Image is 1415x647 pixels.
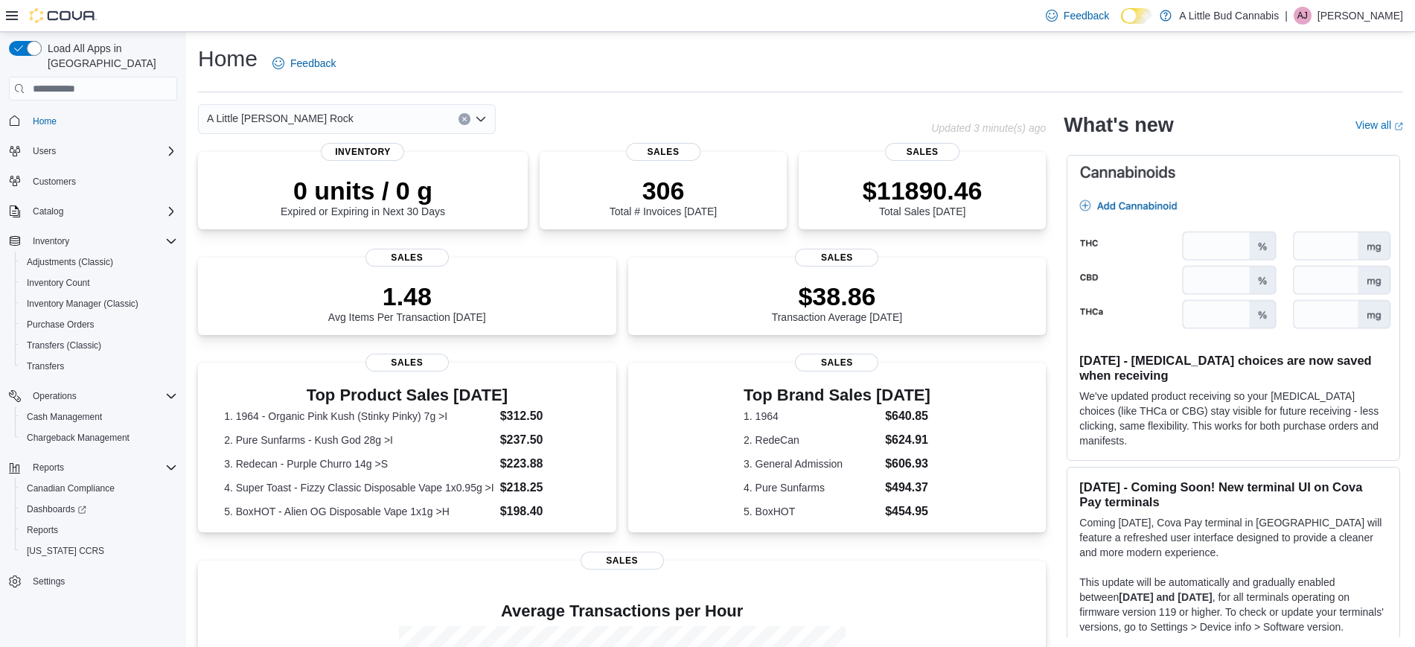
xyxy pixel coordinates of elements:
[224,433,494,447] dt: 2. Pure Sunfarms - Kush God 28g >I
[931,122,1046,134] p: Updated 3 minute(s) ago
[27,111,177,130] span: Home
[21,253,119,271] a: Adjustments (Classic)
[795,354,878,372] span: Sales
[15,499,183,520] a: Dashboards
[224,409,494,424] dt: 1. 1964 - Organic Pink Kush (Stinky Pinky) 7g >I
[224,480,494,495] dt: 4. Super Toast - Fizzy Classic Disposable Vape 1x0.95g >I
[27,459,70,477] button: Reports
[772,281,903,311] p: $38.86
[1294,7,1312,25] div: Amanda Joselin
[27,203,177,220] span: Catalog
[27,572,177,590] span: Settings
[27,319,95,331] span: Purchase Orders
[21,408,177,426] span: Cash Management
[1079,515,1387,560] p: Coming [DATE], Cova Pay terminal in [GEOGRAPHIC_DATA] will feature a refreshed user interface des...
[610,176,717,217] div: Total # Invoices [DATE]
[328,281,486,323] div: Avg Items Per Transaction [DATE]
[198,44,258,74] h1: Home
[33,176,76,188] span: Customers
[27,524,58,536] span: Reports
[33,145,56,157] span: Users
[21,521,64,539] a: Reports
[281,176,445,217] div: Expired or Expiring in Next 30 Days
[1121,8,1152,24] input: Dark Mode
[27,387,177,405] span: Operations
[21,316,100,334] a: Purchase Orders
[744,386,930,404] h3: Top Brand Sales [DATE]
[15,293,183,314] button: Inventory Manager (Classic)
[885,479,930,497] dd: $494.37
[500,503,590,520] dd: $198.40
[21,357,70,375] a: Transfers
[21,500,177,518] span: Dashboards
[27,360,64,372] span: Transfers
[21,295,144,313] a: Inventory Manager (Classic)
[15,252,183,272] button: Adjustments (Classic)
[885,455,930,473] dd: $606.93
[21,429,177,447] span: Chargeback Management
[885,503,930,520] dd: $454.95
[27,203,69,220] button: Catalog
[3,201,183,222] button: Catalog
[21,337,107,354] a: Transfers (Classic)
[27,256,113,268] span: Adjustments (Classic)
[15,427,183,448] button: Chargeback Management
[1079,575,1387,634] p: This update will be automatically and gradually enabled between , for all terminals operating on ...
[795,249,878,267] span: Sales
[207,109,354,127] span: A Little [PERSON_NAME] Rock
[3,109,183,131] button: Home
[500,479,590,497] dd: $218.25
[1121,24,1122,25] span: Dark Mode
[1119,591,1212,603] strong: [DATE] and [DATE]
[15,520,183,541] button: Reports
[1179,7,1279,25] p: A Little Bud Cannabis
[3,141,183,162] button: Users
[365,354,449,372] span: Sales
[224,504,494,519] dt: 5. BoxHOT - Alien OG Disposable Vape 1x1g >H
[33,576,65,587] span: Settings
[224,386,590,404] h3: Top Product Sales [DATE]
[21,274,96,292] a: Inventory Count
[15,356,183,377] button: Transfers
[210,602,1034,620] h4: Average Transactions per Hour
[3,386,183,407] button: Operations
[500,407,590,425] dd: $312.50
[281,176,445,205] p: 0 units / 0 g
[1079,389,1387,448] p: We've updated product receiving so your [MEDICAL_DATA] choices (like THCa or CBG) stay visible fo...
[626,143,700,161] span: Sales
[610,176,717,205] p: 306
[33,390,77,402] span: Operations
[15,314,183,335] button: Purchase Orders
[772,281,903,323] div: Transaction Average [DATE]
[27,142,177,160] span: Users
[27,298,138,310] span: Inventory Manager (Classic)
[885,431,930,449] dd: $624.91
[1079,479,1387,509] h3: [DATE] - Coming Soon! New terminal UI on Cova Pay terminals
[328,281,486,311] p: 1.48
[1064,8,1109,23] span: Feedback
[21,479,177,497] span: Canadian Compliance
[224,456,494,471] dt: 3. Redecan - Purple Churro 14g >S
[15,407,183,427] button: Cash Management
[744,433,879,447] dt: 2. RedeCan
[33,115,57,127] span: Home
[1317,7,1403,25] p: [PERSON_NAME]
[3,231,183,252] button: Inventory
[27,142,62,160] button: Users
[744,456,879,471] dt: 3. General Admission
[500,455,590,473] dd: $223.88
[1285,7,1288,25] p: |
[581,552,664,570] span: Sales
[15,541,183,561] button: [US_STATE] CCRS
[27,277,90,289] span: Inventory Count
[27,172,177,191] span: Customers
[27,503,86,515] span: Dashboards
[500,431,590,449] dd: $237.50
[27,573,71,590] a: Settings
[21,408,108,426] a: Cash Management
[459,113,470,125] button: Clear input
[33,205,63,217] span: Catalog
[33,462,64,474] span: Reports
[27,482,115,494] span: Canadian Compliance
[21,295,177,313] span: Inventory Manager (Classic)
